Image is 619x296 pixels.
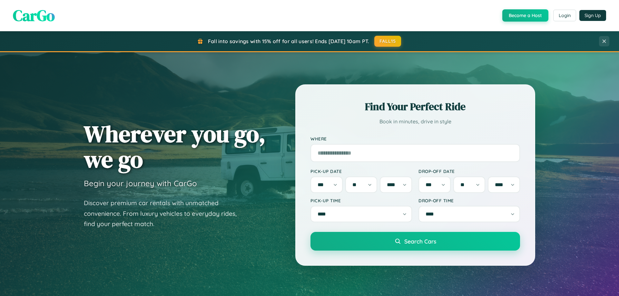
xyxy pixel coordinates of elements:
span: CarGo [13,5,55,26]
label: Drop-off Date [418,168,520,174]
button: Search Cars [310,232,520,251]
span: Fall into savings with 15% off for all users! Ends [DATE] 10am PT. [208,38,369,44]
button: Login [553,10,576,21]
p: Book in minutes, drive in style [310,117,520,126]
h1: Wherever you go, we go [84,121,266,172]
label: Pick-up Time [310,198,412,203]
button: Become a Host [502,9,548,22]
h3: Begin your journey with CarGo [84,178,197,188]
p: Discover premium car rentals with unmatched convenience. From luxury vehicles to everyday rides, ... [84,198,245,229]
h2: Find Your Perfect Ride [310,100,520,114]
button: FALL15 [374,36,401,47]
label: Drop-off Time [418,198,520,203]
span: Search Cars [404,238,436,245]
button: Sign Up [579,10,606,21]
label: Where [310,136,520,141]
label: Pick-up Date [310,168,412,174]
